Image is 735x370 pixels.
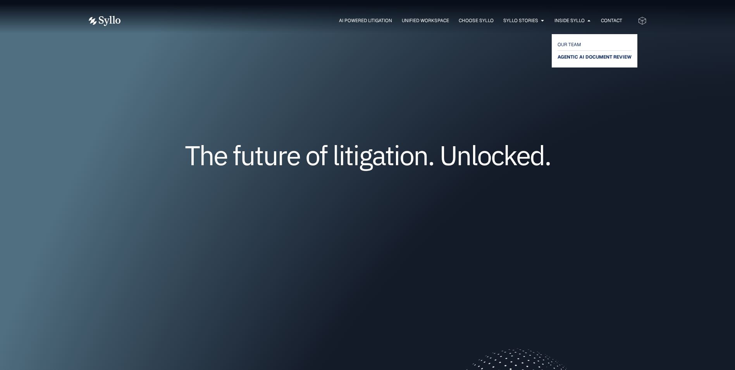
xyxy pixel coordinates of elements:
a: Inside Syllo [554,17,585,24]
span: OUR TEAM [558,40,581,49]
a: Choose Syllo [459,17,494,24]
div: Menu Toggle [136,17,622,24]
nav: Menu [136,17,622,24]
img: Vector [89,16,120,26]
a: OUR TEAM [558,40,632,49]
h1: The future of litigation. Unlocked. [135,142,600,168]
a: Unified Workspace [402,17,449,24]
a: Syllo Stories [503,17,538,24]
a: AI Powered Litigation [339,17,392,24]
a: AGENTIC AI DOCUMENT REVIEW [558,52,632,62]
a: Contact [601,17,622,24]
